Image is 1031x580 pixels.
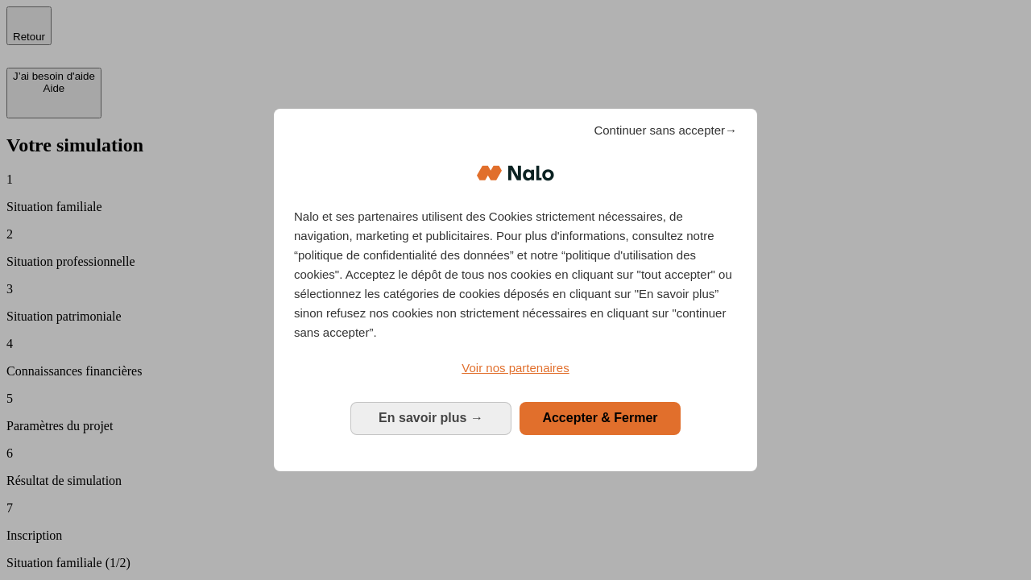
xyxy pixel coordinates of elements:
img: Logo [477,149,554,197]
span: En savoir plus → [379,411,483,425]
a: Voir nos partenaires [294,358,737,378]
div: Bienvenue chez Nalo Gestion du consentement [274,109,757,470]
span: Accepter & Fermer [542,411,657,425]
p: Nalo et ses partenaires utilisent des Cookies strictement nécessaires, de navigation, marketing e... [294,207,737,342]
button: En savoir plus: Configurer vos consentements [350,402,511,434]
button: Accepter & Fermer: Accepter notre traitement des données et fermer [520,402,681,434]
span: Voir nos partenaires [462,361,569,375]
span: Continuer sans accepter→ [594,121,737,140]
